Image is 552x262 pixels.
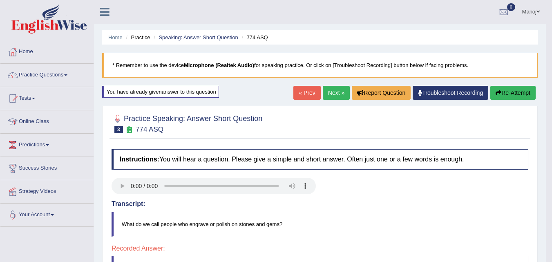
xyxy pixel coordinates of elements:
a: Tests [0,87,94,107]
button: Re-Attempt [490,86,536,100]
blockquote: * Remember to use the device for speaking practice. Or click on [Troubleshoot Recording] button b... [102,53,538,78]
a: Strategy Videos [0,180,94,201]
a: Predictions [0,134,94,154]
b: Instructions: [120,156,159,163]
h4: You will hear a question. Please give a simple and short answer. Often just one or a few words is... [112,149,528,170]
h4: Transcript: [112,200,528,208]
small: 774 ASQ [136,125,163,133]
a: Troubleshoot Recording [413,86,488,100]
li: Practice [124,34,150,41]
b: Microphone (Realtek Audio) [184,62,254,68]
span: 3 [114,126,123,133]
a: Practice Questions [0,64,94,84]
h4: Recorded Answer: [112,245,528,252]
a: Home [0,40,94,61]
h2: Practice Speaking: Answer Short Question [112,113,262,133]
a: Speaking: Answer Short Question [159,34,238,40]
li: 774 ASQ [239,34,268,41]
a: « Prev [293,86,320,100]
small: Exam occurring question [125,126,134,134]
button: Report Question [352,86,411,100]
a: Next » [323,86,350,100]
a: Success Stories [0,157,94,177]
div: You have already given answer to this question [102,86,219,98]
span: 0 [507,3,515,11]
a: Your Account [0,204,94,224]
blockquote: What do we call people who engrave or polish on stones and gems? [112,212,528,237]
a: Home [108,34,123,40]
a: Online Class [0,110,94,131]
